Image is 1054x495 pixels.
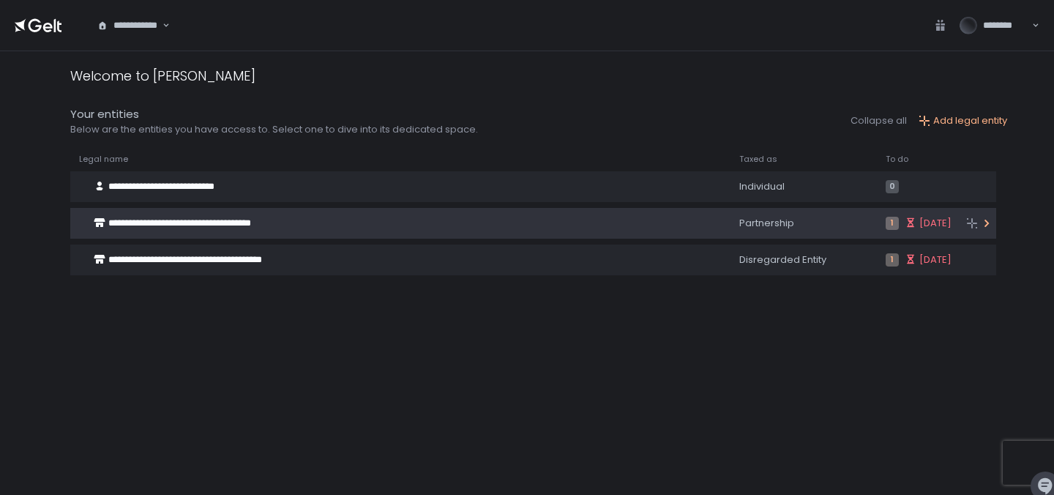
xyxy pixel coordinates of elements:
[70,106,478,123] div: Your entities
[886,180,899,193] span: 0
[88,10,170,41] div: Search for option
[70,123,478,136] div: Below are the entities you have access to. Select one to dive into its dedicated space.
[739,253,868,267] div: Disregarded Entity
[886,154,908,165] span: To do
[919,253,952,267] span: [DATE]
[739,154,777,165] span: Taxed as
[886,253,899,267] span: 1
[70,66,255,86] div: Welcome to [PERSON_NAME]
[851,114,907,127] button: Collapse all
[919,217,952,230] span: [DATE]
[79,154,128,165] span: Legal name
[886,217,899,230] span: 1
[739,180,868,193] div: Individual
[160,18,161,33] input: Search for option
[739,217,868,230] div: Partnership
[919,114,1007,127] button: Add legal entity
